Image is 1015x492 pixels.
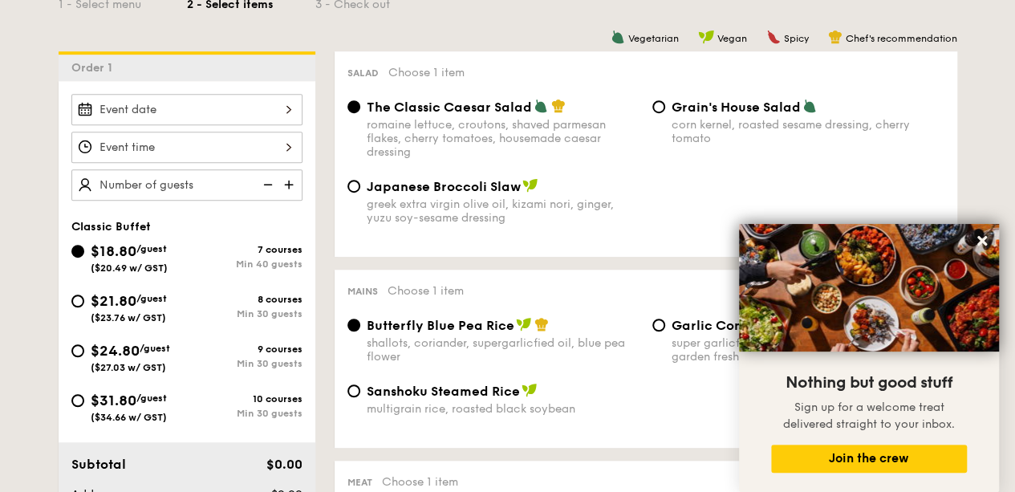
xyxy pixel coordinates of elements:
[187,358,302,369] div: Min 30 guests
[766,30,781,44] img: icon-spicy.37a8142b.svg
[628,33,679,44] span: Vegetarian
[828,30,842,44] img: icon-chef-hat.a58ddaea.svg
[739,224,999,352] img: DSC07876-Edit02-Large.jpeg
[187,244,302,255] div: 7 courses
[771,445,967,473] button: Join the crew
[71,245,84,258] input: $18.80/guest($20.49 w/ GST)7 coursesMin 40 guests
[71,220,151,234] span: Classic Buffet
[347,67,379,79] span: Salad
[367,197,639,225] div: greek extra virgin olive oil, kizami nori, ginger, yuzu soy-sesame dressing
[140,343,170,354] span: /guest
[672,118,944,145] div: corn kernel, roasted sesame dressing, cherry tomato
[969,228,995,254] button: Close
[786,373,952,392] span: Nothing but good stuff
[672,336,944,364] div: super garlicfied oil, slow baked cherry tomatoes, garden fresh thyme
[367,118,639,159] div: romaine lettuce, croutons, shaved parmesan flakes, cherry tomatoes, housemade caesar dressing
[278,169,302,200] img: icon-add.58712e84.svg
[367,402,639,416] div: multigrain rice, roasted black soybean
[187,308,302,319] div: Min 30 guests
[91,242,136,260] span: $18.80
[91,412,167,423] span: ($34.66 w/ GST)
[71,132,302,163] input: Event time
[187,258,302,270] div: Min 40 guests
[516,317,532,331] img: icon-vegan.f8ff3823.svg
[71,344,84,357] input: $24.80/guest($27.03 w/ GST)9 coursesMin 30 guests
[672,100,801,115] span: Grain's House Salad
[347,100,360,113] input: The Classic Caesar Saladromaine lettuce, croutons, shaved parmesan flakes, cherry tomatoes, house...
[266,457,302,472] span: $0.00
[367,336,639,364] div: shallots, coriander, supergarlicfied oil, blue pea flower
[522,178,538,193] img: icon-vegan.f8ff3823.svg
[611,30,625,44] img: icon-vegetarian.fe4039eb.svg
[187,408,302,419] div: Min 30 guests
[652,319,665,331] input: Garlic Confit Aglio Oliosuper garlicfied oil, slow baked cherry tomatoes, garden fresh thyme
[522,383,538,397] img: icon-vegan.f8ff3823.svg
[534,99,548,113] img: icon-vegetarian.fe4039eb.svg
[136,243,167,254] span: /guest
[784,33,809,44] span: Spicy
[347,180,360,193] input: Japanese Broccoli Slawgreek extra virgin olive oil, kizami nori, ginger, yuzu soy-sesame dressing
[347,286,378,297] span: Mains
[347,384,360,397] input: Sanshoku Steamed Ricemultigrain rice, roasted black soybean
[367,318,514,333] span: Butterfly Blue Pea Rice
[91,362,166,373] span: ($27.03 w/ GST)
[802,99,817,113] img: icon-vegetarian.fe4039eb.svg
[388,66,465,79] span: Choose 1 item
[388,284,464,298] span: Choose 1 item
[71,295,84,307] input: $21.80/guest($23.76 w/ GST)8 coursesMin 30 guests
[187,344,302,355] div: 9 courses
[717,33,747,44] span: Vegan
[672,318,823,333] span: Garlic Confit Aglio Olio
[367,179,521,194] span: Japanese Broccoli Slaw
[652,100,665,113] input: Grain's House Saladcorn kernel, roasted sesame dressing, cherry tomato
[91,262,168,274] span: ($20.49 w/ GST)
[846,33,957,44] span: Chef's recommendation
[367,100,532,115] span: The Classic Caesar Salad
[367,384,520,399] span: Sanshoku Steamed Rice
[347,477,372,488] span: Meat
[91,312,166,323] span: ($23.76 w/ GST)
[91,292,136,310] span: $21.80
[71,94,302,125] input: Event date
[91,392,136,409] span: $31.80
[91,342,140,360] span: $24.80
[136,293,167,304] span: /guest
[382,475,458,489] span: Choose 1 item
[71,457,126,472] span: Subtotal
[551,99,566,113] img: icon-chef-hat.a58ddaea.svg
[534,317,549,331] img: icon-chef-hat.a58ddaea.svg
[71,61,119,75] span: Order 1
[187,294,302,305] div: 8 courses
[347,319,360,331] input: Butterfly Blue Pea Riceshallots, coriander, supergarlicfied oil, blue pea flower
[71,169,302,201] input: Number of guests
[254,169,278,200] img: icon-reduce.1d2dbef1.svg
[698,30,714,44] img: icon-vegan.f8ff3823.svg
[136,392,167,404] span: /guest
[187,393,302,405] div: 10 courses
[783,401,955,431] span: Sign up for a welcome treat delivered straight to your inbox.
[71,394,84,407] input: $31.80/guest($34.66 w/ GST)10 coursesMin 30 guests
